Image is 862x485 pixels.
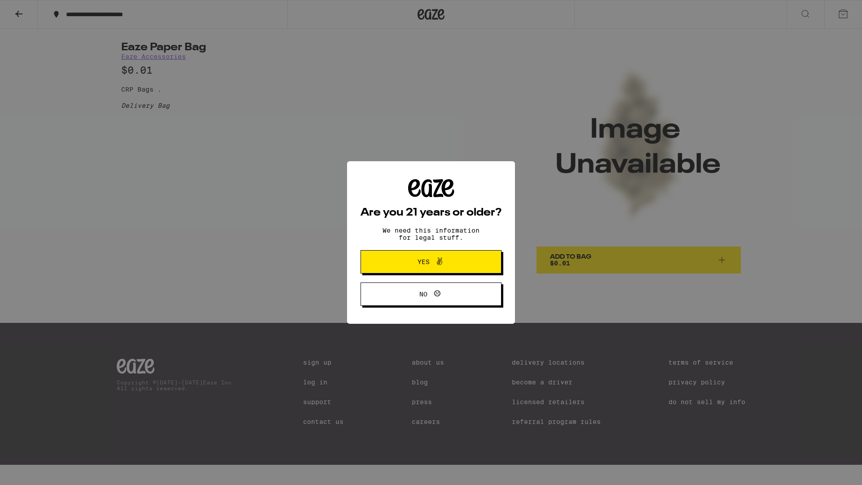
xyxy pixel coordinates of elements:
[375,227,487,241] p: We need this information for legal stuff.
[419,291,427,297] span: No
[361,282,501,306] button: No
[361,207,501,218] h2: Are you 21 years or older?
[418,259,430,265] span: Yes
[361,250,501,273] button: Yes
